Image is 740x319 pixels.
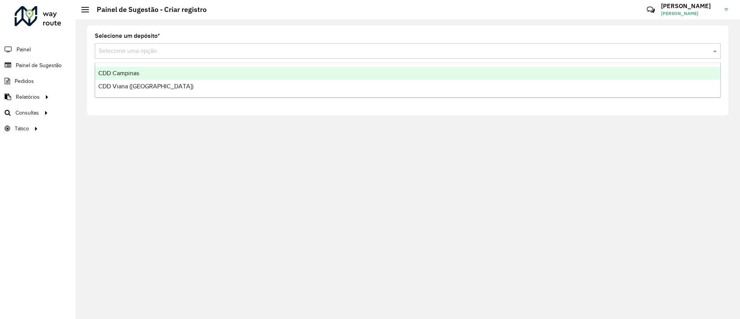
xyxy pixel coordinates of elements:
span: CDD Campinas [98,70,139,76]
ng-dropdown-panel: Options list [95,62,721,98]
span: Relatórios [16,93,40,101]
span: Tático [15,125,29,133]
a: Contato Rápido [642,2,659,18]
span: [PERSON_NAME] [661,10,719,17]
h3: [PERSON_NAME] [661,2,719,10]
span: Pedidos [15,77,34,85]
span: Painel de Sugestão [16,61,62,69]
label: Selecione um depósito [95,31,160,41]
h2: Painel de Sugestão - Criar registro [89,5,207,14]
span: CDD Viana ([GEOGRAPHIC_DATA]) [98,83,193,89]
span: Painel [17,46,31,54]
span: Consultas [15,109,39,117]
